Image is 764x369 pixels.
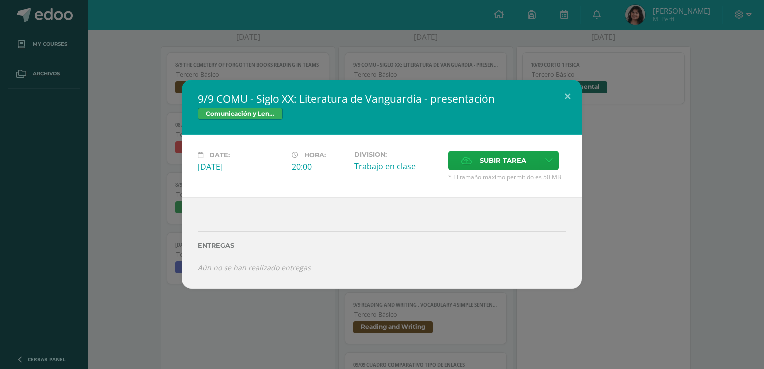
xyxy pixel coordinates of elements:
label: Division: [354,151,440,158]
button: Close (Esc) [553,80,582,114]
span: Comunicación y Lenguaje [198,108,283,120]
div: 20:00 [292,161,346,172]
label: Entregas [198,242,566,249]
span: * El tamaño máximo permitido es 50 MB [448,173,566,181]
h2: 9/9 COMU - Siglo XX: Literatura de Vanguardia - presentación [198,92,566,106]
span: Date: [209,151,230,159]
div: Trabajo en clase [354,161,440,172]
div: [DATE] [198,161,284,172]
i: Aún no se han realizado entregas [198,263,311,272]
span: Subir tarea [480,151,526,170]
span: Hora: [304,151,326,159]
